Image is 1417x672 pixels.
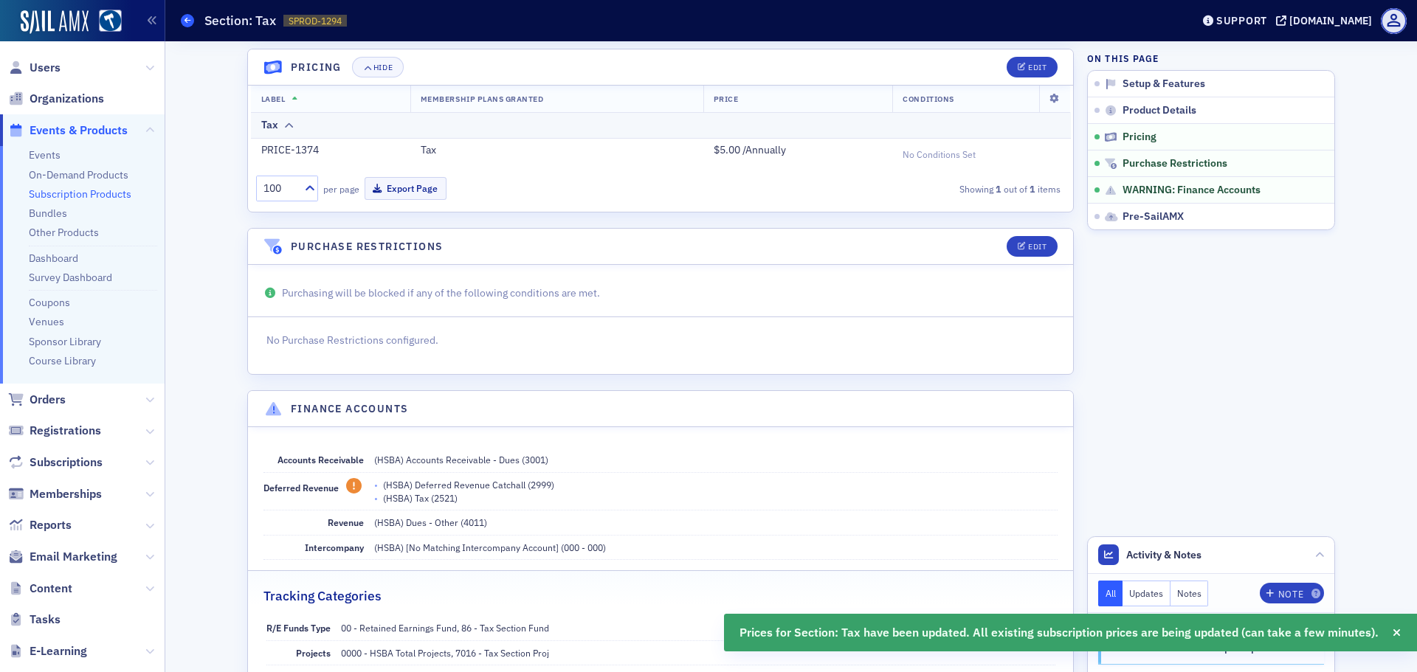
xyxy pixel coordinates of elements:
[1123,157,1227,170] span: Purchase Restrictions
[374,516,487,529] div: (HSBA) Dues - Other (4011)
[30,612,61,628] span: Tasks
[903,94,954,104] span: Conditions
[29,315,64,328] a: Venues
[802,182,1060,195] div: Showing out of items
[8,643,87,659] a: E-Learning
[1007,57,1058,77] button: Edit
[993,182,1004,195] strong: 1
[29,271,112,284] a: Survey Dashboard
[1123,210,1184,224] span: Pre-SailAMX
[8,486,102,502] a: Memberships
[30,581,72,597] span: Content
[739,624,1379,642] span: Prices for Section: Tax have been updated. All existing subscription prices are being updated (ca...
[30,60,61,76] span: Users
[352,57,404,77] button: Hide
[29,226,99,239] a: Other Products
[261,94,286,104] span: Label
[1123,131,1156,144] span: Pricing
[263,482,363,493] span: Deferred Revenue
[374,541,606,554] div: (HSBA) [No Matching Intercompany Account] (000 - 000)
[30,517,72,533] span: Reports
[266,333,1055,348] p: No Purchase Restrictions configured.
[8,517,72,533] a: Reports
[374,478,378,491] span: •
[8,91,104,107] a: Organizations
[1028,63,1047,72] div: Edit
[341,641,1055,665] dd: 0000 - HSBA Total Projects, 7016 - Tax Section Proj
[341,616,1055,640] dd: 00 - Retained Earnings Fund, 86 - Tax Section Fund
[305,541,364,553] span: Intercompany
[1098,581,1123,606] button: All
[30,549,117,565] span: Email Marketing
[291,60,342,75] h4: Pricing
[421,94,544,104] span: Membership Plans Granted
[1123,104,1196,117] span: Product Details
[374,491,1058,505] div: (HSBA) Tax (2521)
[29,207,67,220] a: Bundles
[1126,547,1201,563] span: Activity & Notes
[714,144,883,157] div: / Annually
[204,12,276,30] h1: Section: Tax
[1028,243,1047,251] div: Edit
[374,478,1058,491] div: (HSBA) Deferred Revenue Catchall (2999)
[8,581,72,597] a: Content
[1027,182,1038,195] strong: 1
[8,454,103,471] a: Subscriptions
[261,144,319,157] div: PRICE-1374
[1087,52,1335,65] h4: On this page
[29,354,96,367] a: Course Library
[8,423,101,439] a: Registrations
[1278,590,1303,598] div: Note
[1123,581,1171,606] button: Updates
[30,91,104,107] span: Organizations
[263,181,296,196] div: 100
[29,296,70,309] a: Coupons
[30,423,101,439] span: Registrations
[263,285,1058,301] p: Purchasing will be blocked if any of the following conditions are met.
[1260,583,1324,603] button: Note
[30,122,128,139] span: Events & Products
[8,122,128,139] a: Events & Products
[266,622,331,634] span: R/E Funds Type
[30,454,103,471] span: Subscriptions
[8,612,61,628] a: Tasks
[421,144,693,157] div: Tax
[328,516,364,528] span: Revenue
[30,643,87,659] span: E-Learning
[714,143,740,156] span: $5.00
[277,454,364,465] span: Accounts Receivable
[374,453,548,466] div: (HSBA) Accounts Receivable - Dues (3001)
[263,586,382,606] h2: Tracking Categories
[261,117,278,133] div: Tax
[373,63,393,72] div: Hide
[1123,77,1205,91] span: Setup & Features
[1123,184,1261,197] span: WARNING: Finance Accounts
[8,60,61,76] a: Users
[714,94,739,104] span: Price
[289,15,342,27] span: SPROD-1294
[8,549,117,565] a: Email Marketing
[1007,236,1058,257] button: Edit
[291,401,408,417] h4: Finance Accounts
[29,335,101,348] a: Sponsor Library
[1171,581,1209,606] button: Notes
[1289,14,1372,27] div: [DOMAIN_NAME]
[30,486,102,502] span: Memberships
[1381,8,1407,34] span: Profile
[29,168,128,181] a: On-Demand Products
[29,252,78,265] a: Dashboard
[29,148,61,162] a: Events
[30,392,66,408] span: Orders
[89,10,122,35] a: View Homepage
[1276,15,1377,26] button: [DOMAIN_NAME]
[8,392,66,408] a: Orders
[323,182,359,195] label: per page
[21,10,89,34] img: SailAMX
[296,647,331,659] span: Projects
[99,10,122,32] img: SailAMX
[374,491,378,505] span: •
[291,239,443,254] h4: Purchase Restrictions
[1216,14,1267,27] div: Support
[365,177,447,200] button: Export Page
